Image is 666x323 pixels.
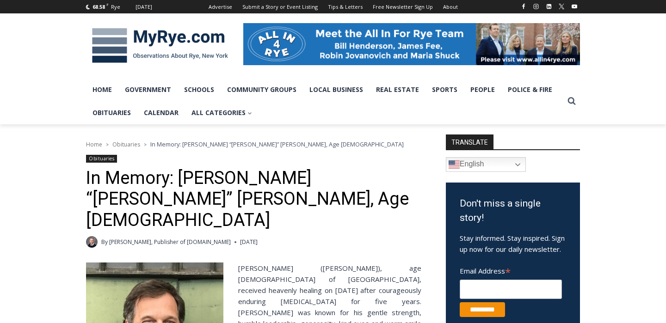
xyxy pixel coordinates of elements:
a: Home [86,140,102,148]
a: Community Groups [221,78,303,101]
img: MyRye.com [86,22,234,70]
a: Schools [178,78,221,101]
a: Police & Fire [501,78,559,101]
span: In Memory: [PERSON_NAME] “[PERSON_NAME]” [PERSON_NAME], Age [DEMOGRAPHIC_DATA] [150,140,404,148]
a: YouTube [569,1,580,12]
a: All Categories [185,101,259,124]
nav: Breadcrumbs [86,140,421,149]
a: Calendar [137,101,185,124]
a: Obituaries [112,140,140,148]
a: Obituaries [86,101,137,124]
strong: TRANSLATE [446,134,493,149]
img: en [449,159,460,170]
label: Email Address [460,262,562,278]
div: [DATE] [136,3,152,11]
a: Home [86,78,118,101]
a: Sports [425,78,464,101]
p: Stay informed. Stay inspired. Sign up now for our daily newsletter. [460,232,566,255]
a: Linkedin [543,1,555,12]
span: > [144,141,147,148]
a: Obituaries [86,155,117,163]
button: View Search Form [563,93,580,110]
a: X [556,1,567,12]
div: Rye [111,3,120,11]
span: 68.58 [92,3,105,10]
time: [DATE] [240,238,258,246]
nav: Primary Navigation [86,78,563,125]
a: Local Business [303,78,370,101]
a: Government [118,78,178,101]
span: By [101,238,108,246]
h1: In Memory: [PERSON_NAME] “[PERSON_NAME]” [PERSON_NAME], Age [DEMOGRAPHIC_DATA] [86,168,421,231]
a: English [446,157,526,172]
a: Real Estate [370,78,425,101]
a: Author image [86,236,98,248]
a: [PERSON_NAME], Publisher of [DOMAIN_NAME] [109,238,231,246]
img: All in for Rye [243,23,580,65]
h3: Don't miss a single story! [460,196,566,225]
a: Instagram [530,1,542,12]
span: > [106,141,109,148]
span: All Categories [191,108,252,118]
span: F [106,2,109,7]
a: Facebook [518,1,529,12]
a: People [464,78,501,101]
